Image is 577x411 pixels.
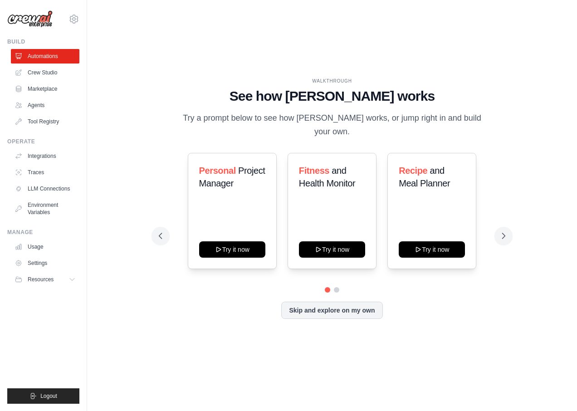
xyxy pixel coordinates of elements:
[11,114,79,129] a: Tool Registry
[399,241,465,258] button: Try it now
[7,388,79,404] button: Logout
[7,138,79,145] div: Operate
[11,272,79,287] button: Resources
[11,165,79,180] a: Traces
[180,112,484,138] p: Try a prompt below to see how [PERSON_NAME] works, or jump right in and build your own.
[299,166,329,176] span: Fitness
[399,166,450,188] span: and Meal Planner
[281,302,382,319] button: Skip and explore on my own
[299,166,355,188] span: and Health Monitor
[159,88,506,104] h1: See how [PERSON_NAME] works
[299,241,365,258] button: Try it now
[199,166,265,188] span: Project Manager
[40,392,57,400] span: Logout
[28,276,54,283] span: Resources
[7,229,79,236] div: Manage
[11,49,79,64] a: Automations
[11,98,79,113] a: Agents
[199,166,236,176] span: Personal
[7,10,53,28] img: Logo
[11,240,79,254] a: Usage
[11,198,79,220] a: Environment Variables
[11,82,79,96] a: Marketplace
[7,38,79,45] div: Build
[159,78,506,84] div: WALKTHROUGH
[399,166,427,176] span: Recipe
[11,149,79,163] a: Integrations
[11,256,79,270] a: Settings
[11,65,79,80] a: Crew Studio
[11,181,79,196] a: LLM Connections
[199,241,265,258] button: Try it now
